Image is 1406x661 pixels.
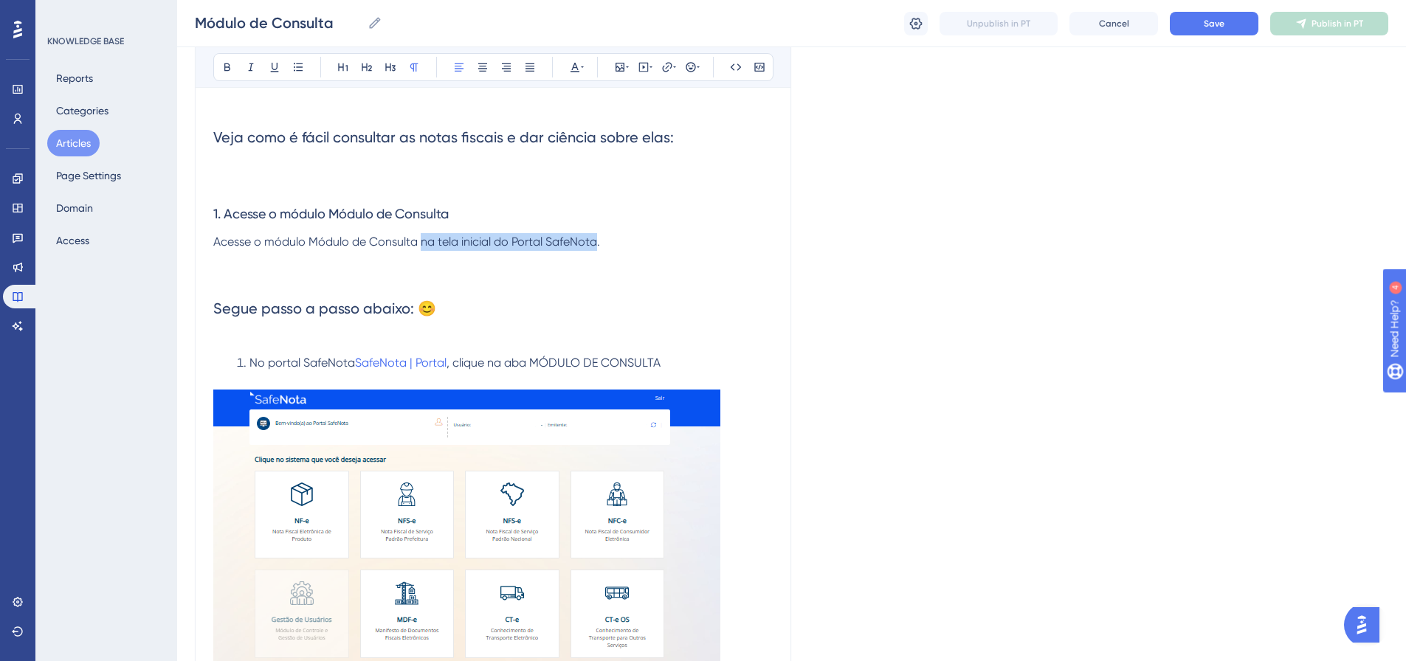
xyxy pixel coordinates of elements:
[213,300,436,317] span: Segue passo a passo abaixo: 😊
[47,65,102,91] button: Reports
[195,13,362,33] input: Article Name
[967,18,1030,30] span: Unpublish in PT
[47,97,117,124] button: Categories
[1312,18,1363,30] span: Publish in PT
[213,206,449,221] span: 1. Acesse o módulo Módulo de Consulta
[940,12,1058,35] button: Unpublish in PT
[1069,12,1158,35] button: Cancel
[47,195,102,221] button: Domain
[249,356,355,370] span: No portal SafeNota
[1099,18,1129,30] span: Cancel
[103,7,107,19] div: 4
[1344,603,1388,647] iframe: UserGuiding AI Assistant Launcher
[355,356,447,370] a: SafeNota | Portal
[35,4,92,21] span: Need Help?
[47,162,130,189] button: Page Settings
[1270,12,1388,35] button: Publish in PT
[1170,12,1258,35] button: Save
[447,356,661,370] span: , clique na aba MÓDULO DE CONSULTA
[1204,18,1224,30] span: Save
[213,128,674,146] span: Veja como é fácil consultar as notas fiscais e dar ciência sobre elas:
[47,227,98,254] button: Access
[47,35,124,47] div: KNOWLEDGE BASE
[47,130,100,156] button: Articles
[213,235,600,249] span: Acesse o módulo Módulo de Consulta na tela inicial do Portal SafeNota.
